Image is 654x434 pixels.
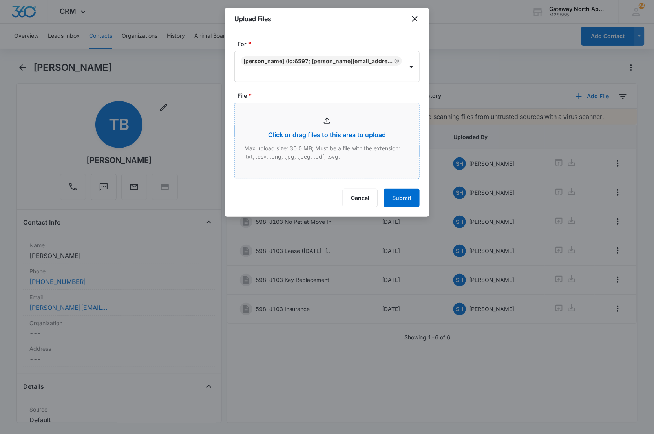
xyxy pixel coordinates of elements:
[393,58,400,64] div: Remove Tammy Briseno (ID:6597; faustina.mueller@yahoo.com; 9705202607)
[237,92,423,100] label: File
[343,189,378,207] button: Cancel
[410,14,420,24] button: close
[237,40,423,48] label: For
[234,14,271,24] h1: Upload Files
[243,58,393,64] div: [PERSON_NAME] (ID:6597; [PERSON_NAME][EMAIL_ADDRESS][PERSON_NAME][DOMAIN_NAME]; 9705202607)
[384,189,420,207] button: Submit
